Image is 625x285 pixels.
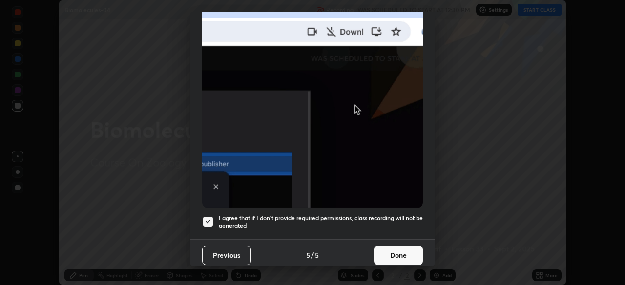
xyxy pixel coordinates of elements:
[311,250,314,260] h4: /
[374,246,423,265] button: Done
[306,250,310,260] h4: 5
[219,214,423,229] h5: I agree that if I don't provide required permissions, class recording will not be generated
[202,246,251,265] button: Previous
[315,250,319,260] h4: 5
